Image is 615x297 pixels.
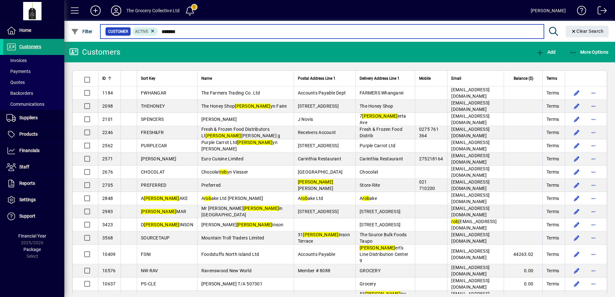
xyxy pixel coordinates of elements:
[69,47,120,57] div: Customers
[206,133,241,138] em: [PERSON_NAME]
[141,117,164,122] span: SPENCERS
[3,55,64,66] a: Invoices
[419,179,435,191] span: 021 710200
[102,196,113,201] span: 2848
[141,90,166,95] span: FWHANGAR
[102,75,117,82] div: ID
[365,291,400,296] em: [PERSON_NAME]
[451,179,490,191] span: [EMAIL_ADDRESS][DOMAIN_NAME]
[141,169,165,175] span: CHOCOLAT
[535,46,557,58] button: Add
[546,182,559,188] span: Terms
[546,208,559,215] span: Terms
[572,279,582,289] button: Edit
[201,104,287,109] span: The Honey Shop yn Faire
[3,159,64,175] a: Staff
[451,75,500,82] div: Email
[3,208,64,224] a: Support
[588,279,599,289] button: More options
[3,99,64,110] a: Communications
[572,167,582,177] button: Edit
[201,127,280,138] span: Fresh & Frozen Food Distributors Lt [PERSON_NAME] g
[201,117,237,122] span: [PERSON_NAME]
[588,127,599,138] button: More options
[298,169,343,175] span: [GEOGRAPHIC_DATA]
[419,75,444,82] div: Mobile
[566,26,609,37] button: Clear
[572,154,582,164] button: Edit
[363,196,370,201] em: rob
[237,222,272,227] em: [PERSON_NAME]
[135,29,148,34] span: Active
[298,117,313,122] span: J Novis
[360,90,403,95] span: FARMERS Whangarei
[102,235,113,240] span: 3568
[201,235,264,240] span: Mountain Troll Traders Limited
[141,196,188,201] span: A AKE
[546,156,559,162] span: Terms
[3,77,64,88] a: Quotes
[220,169,227,175] em: rob
[572,233,582,243] button: Edit
[451,232,490,244] span: [EMAIL_ADDRESS][DOMAIN_NAME]
[360,281,376,286] span: Grocery
[102,143,113,148] span: 2562
[6,69,31,74] span: Payments
[546,221,559,228] span: Terms
[546,90,559,96] span: Terms
[508,75,539,82] div: Balance ($)
[360,196,377,201] span: A ake
[6,91,33,96] span: Backorders
[572,140,582,151] button: Edit
[451,248,490,260] span: [EMAIL_ADDRESS][DOMAIN_NAME]
[201,75,212,82] span: Name
[102,169,113,175] span: 2676
[360,169,378,175] span: Chocolat
[133,27,158,36] mat-chip: Activation Status: Active
[298,75,335,82] span: Postal Address Line 1
[298,209,339,214] span: [STREET_ADDRESS]
[451,127,490,138] span: [EMAIL_ADDRESS][DOMAIN_NAME]
[451,100,490,112] span: [EMAIL_ADDRESS][DOMAIN_NAME]
[588,88,599,98] button: More options
[514,75,533,82] span: Balance ($)
[102,252,115,257] span: 10409
[451,153,490,165] span: [EMAIL_ADDRESS][DOMAIN_NAME]
[102,268,115,273] span: 10576
[303,232,338,237] em: [PERSON_NAME]
[201,206,283,217] span: Mr [PERSON_NAME] in [GEOGRAPHIC_DATA]
[546,116,559,122] span: Terms
[504,277,542,291] td: 0.00
[360,245,395,250] em: [PERSON_NAME]
[451,75,461,82] span: Email
[451,219,458,224] em: rob
[298,196,323,201] span: A ake Ltd
[3,126,64,142] a: Products
[504,245,542,264] td: 44263.02
[588,167,599,177] button: More options
[546,251,559,257] span: Terms
[360,127,402,138] span: Fresh & Frozen Food Distrib
[3,110,64,126] a: Suppliers
[141,268,158,273] span: NW-RAV
[546,75,557,82] span: Terms
[102,90,113,95] span: 1184
[419,75,431,82] span: Mobile
[298,252,335,257] span: Accounts Payable
[451,265,490,276] span: [EMAIL_ADDRESS][DOMAIN_NAME]
[141,130,164,135] span: FRESH&FR
[141,143,167,148] span: PURPLECAR
[531,5,566,16] div: [PERSON_NAME]
[298,90,346,95] span: Accounts Payable Dept
[451,278,490,290] span: [EMAIL_ADDRESS][DOMAIN_NAME]
[102,222,113,227] span: 3423
[360,156,403,161] span: Carinthia Restaurant
[85,5,106,16] button: Add
[360,104,393,109] span: The Honey Shop
[362,113,398,119] em: [PERSON_NAME]
[243,206,279,211] em: [PERSON_NAME]
[588,114,599,124] button: More options
[19,164,29,169] span: Staff
[141,281,156,286] span: PS-CLE
[572,88,582,98] button: Edit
